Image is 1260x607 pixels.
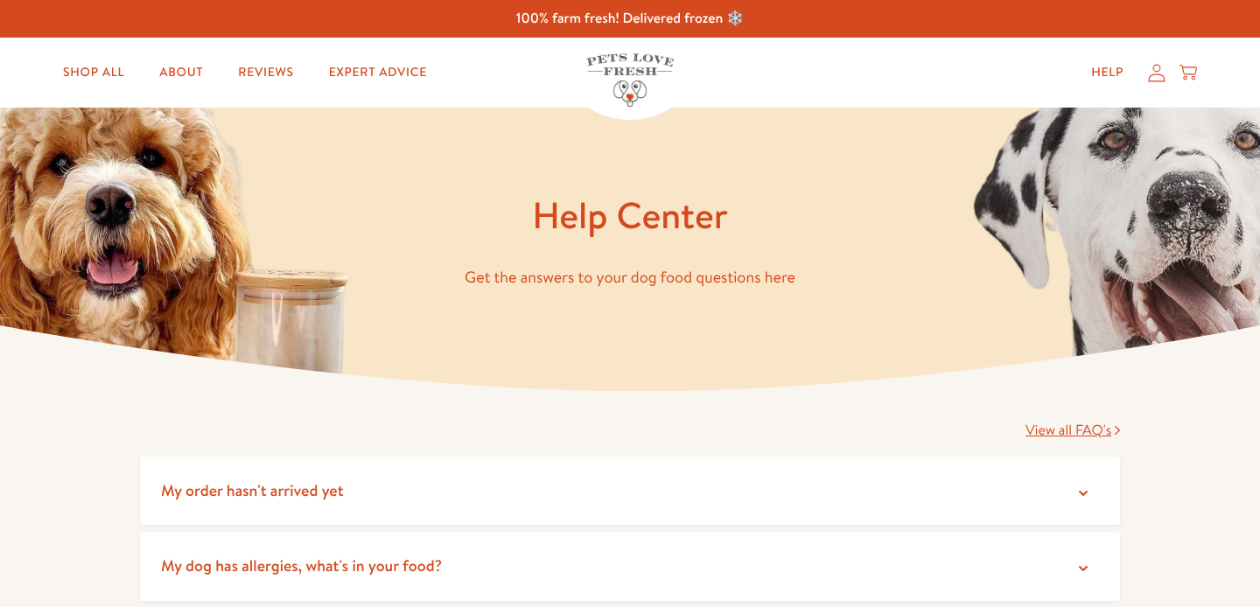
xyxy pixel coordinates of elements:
[140,192,1120,240] h1: Help Center
[1025,421,1111,440] span: View all FAQ's
[140,532,1120,601] summary: My dog has allergies, what's in your food?
[1172,525,1242,590] iframe: Gorgias live chat messenger
[224,55,307,90] a: Reviews
[586,53,674,107] img: Pets Love Fresh
[140,264,1120,291] p: Get the answers to your dog food questions here
[1025,421,1120,440] a: View all FAQ's
[140,457,1120,526] summary: My order hasn't arrived yet
[145,55,217,90] a: About
[1077,55,1137,90] a: Help
[161,479,344,501] span: My order hasn't arrived yet
[315,55,441,90] a: Expert Advice
[49,55,138,90] a: Shop All
[161,555,442,576] span: My dog has allergies, what's in your food?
